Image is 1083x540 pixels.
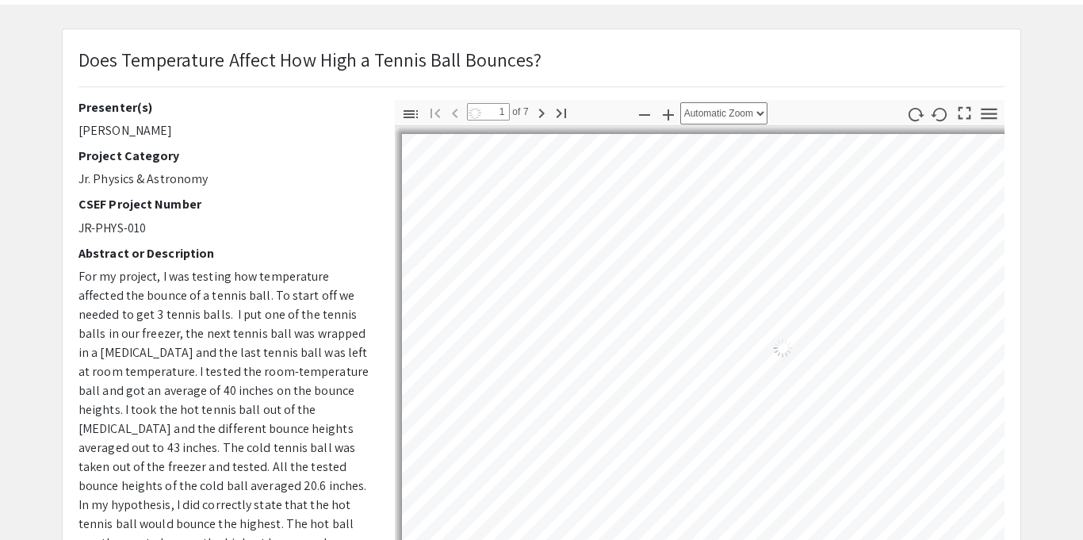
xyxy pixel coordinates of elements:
[927,102,954,125] button: Rotate Counterclockwise
[631,102,658,125] button: Zoom Out
[548,101,575,124] button: Go to Last Page
[442,101,469,124] button: Previous Page
[78,148,371,163] h2: Project Category
[78,100,371,115] h2: Presenter(s)
[78,121,371,140] p: [PERSON_NAME]
[78,45,542,74] p: Does Temperature Affect How High a Tennis Ball Bounces?
[78,246,371,261] h2: Abstract or Description
[78,219,371,238] p: JR-PHYS-010
[510,103,529,121] span: of 7
[680,102,767,124] select: Zoom
[78,197,371,212] h2: CSEF Project Number
[78,170,371,189] p: Jr. Physics & Astronomy
[902,102,929,125] button: Rotate Clockwise
[397,102,424,125] button: Toggle Sidebar
[951,100,978,123] button: Switch to Presentation Mode
[422,101,449,124] button: Go to First Page
[467,103,510,121] input: Page
[528,101,555,124] button: Next Page
[655,102,682,125] button: Zoom In
[976,102,1003,125] button: Tools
